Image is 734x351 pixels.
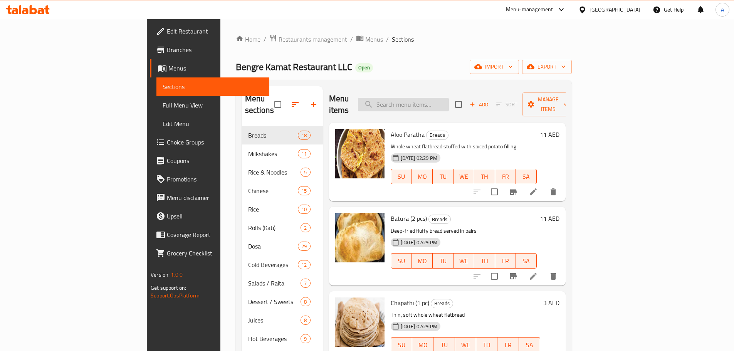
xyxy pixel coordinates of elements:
span: Rice & Noodles [248,168,301,177]
button: Manage items [522,92,574,116]
span: SA [519,255,534,267]
div: items [301,168,310,177]
div: items [298,260,310,269]
span: Chinese [248,186,298,195]
span: TH [477,171,492,182]
a: Menu disclaimer [150,188,269,207]
span: 10 [298,206,310,213]
img: Aloo Paratha [335,129,385,178]
span: import [476,62,513,72]
a: Coupons [150,151,269,170]
span: [DATE] 02:29 PM [398,155,440,162]
div: Dessert / Sweets8 [242,292,323,311]
span: SU [394,339,409,351]
span: Branches [167,45,263,54]
span: TH [477,255,492,267]
h6: 3 AED [543,297,559,308]
button: TH [474,253,495,269]
span: Coverage Report [167,230,263,239]
span: Breads [431,299,453,308]
span: FR [498,255,513,267]
nav: breadcrumb [236,34,572,44]
span: 11 [298,150,310,158]
button: TH [474,169,495,184]
span: Breads [427,131,448,139]
img: Batura (2 pcs) [335,213,385,262]
span: Select all sections [270,96,286,113]
span: MO [415,255,430,267]
div: Juices8 [242,311,323,329]
span: Chapathi (1 pc) [391,297,429,309]
div: Rolls (Kati) [248,223,301,232]
button: MO [412,253,433,269]
button: MO [412,169,433,184]
span: Batura (2 pcs) [391,213,427,224]
button: SU [391,169,412,184]
p: Thin, soft whole wheat flatbread [391,310,540,320]
span: Dosa [248,242,298,251]
div: items [298,131,310,140]
span: SU [394,255,409,267]
span: Edit Restaurant [167,27,263,36]
div: items [298,149,310,158]
span: Sections [163,82,263,91]
span: Manage items [529,95,568,114]
span: FR [498,171,513,182]
span: Salads / Raita [248,279,301,288]
span: Add item [467,99,491,111]
span: Upsell [167,212,263,221]
div: Rice & Noodles5 [242,163,323,181]
span: Select to update [486,184,502,200]
span: Select to update [486,268,502,284]
a: Support.OpsPlatform [151,291,200,301]
button: import [470,60,519,74]
span: 29 [298,243,310,250]
div: Cold Beverages12 [242,255,323,274]
div: Breads18 [242,126,323,144]
span: MO [415,171,430,182]
span: TU [436,255,450,267]
button: SU [391,253,412,269]
span: Select section [450,96,467,113]
span: Juices [248,316,301,325]
a: Menus [356,34,383,44]
span: 8 [301,317,310,324]
div: items [301,297,310,306]
div: items [298,186,310,195]
img: Chapathi (1 pc) [335,297,385,347]
button: WE [454,169,474,184]
span: TH [479,339,494,351]
span: TU [437,339,452,351]
span: 7 [301,280,310,287]
button: Branch-specific-item [504,183,522,201]
a: Sections [156,77,269,96]
h6: 11 AED [540,129,559,140]
span: Select section first [491,99,522,111]
a: Full Menu View [156,96,269,114]
span: Milkshakes [248,149,298,158]
button: FR [495,169,516,184]
span: Rice [248,205,298,214]
a: Edit Menu [156,114,269,133]
div: Salads / Raita7 [242,274,323,292]
a: Promotions [150,170,269,188]
div: items [301,316,310,325]
span: 2 [301,224,310,232]
h6: 11 AED [540,213,559,224]
span: Menus [365,35,383,44]
button: Add [467,99,491,111]
a: Menus [150,59,269,77]
button: WE [454,253,474,269]
span: A [721,5,724,14]
div: Menu-management [506,5,553,14]
div: Hot Beverages9 [242,329,323,348]
li: / [350,35,353,44]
